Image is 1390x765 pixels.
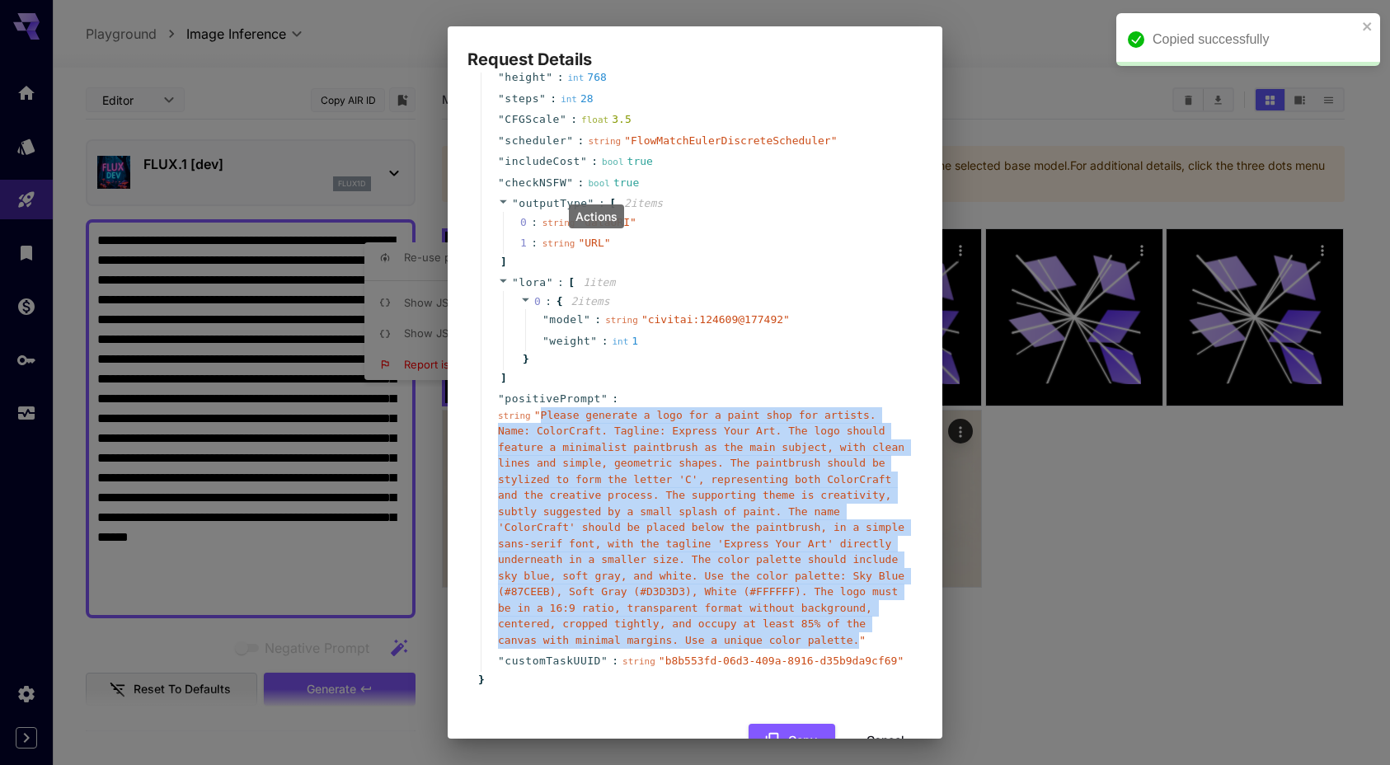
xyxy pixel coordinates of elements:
[505,91,539,107] span: steps
[505,175,566,191] span: checkNSFW
[505,653,601,669] span: customTaskUUID
[566,134,573,147] span: "
[567,73,584,83] span: int
[590,335,597,347] span: "
[557,69,564,86] span: :
[557,275,564,291] span: :
[519,197,587,209] span: outputType
[498,370,507,387] span: ]
[561,91,594,107] div: 28
[588,197,594,209] span: "
[578,175,585,191] span: :
[848,724,923,758] button: Cancel
[505,69,546,86] span: height
[624,134,837,147] span: " FlowMatchEulerDiscreteScheduler "
[583,276,615,289] span: 1 item
[588,178,610,189] span: bool
[599,195,605,212] span: :
[578,133,585,149] span: :
[512,276,519,289] span: "
[498,113,505,125] span: "
[612,336,628,347] span: int
[505,111,560,128] span: CFGScale
[545,293,552,310] span: :
[476,672,485,688] span: }
[520,351,529,368] span: }
[498,155,505,167] span: "
[605,315,638,326] span: string
[498,92,505,105] span: "
[594,312,601,328] span: :
[549,312,584,328] span: model
[550,91,556,107] span: :
[498,71,505,83] span: "
[542,218,575,228] span: string
[601,655,608,667] span: "
[580,155,587,167] span: "
[612,391,618,407] span: :
[602,333,608,350] span: :
[448,26,942,73] h2: Request Details
[542,238,575,249] span: string
[531,214,538,231] div: :
[498,392,505,405] span: "
[505,153,580,170] span: includeCost
[568,275,575,291] span: [
[571,111,577,128] span: :
[601,392,608,405] span: "
[561,94,577,105] span: int
[505,391,601,407] span: positivePrompt
[567,69,606,86] div: 768
[659,655,904,667] span: " b8b553fd-06d3-409a-8916-d35b9da9cf69 "
[641,313,790,326] span: " civitai:124609@177492 "
[498,134,505,147] span: "
[520,235,542,251] span: 1
[624,197,663,209] span: 2 item s
[520,214,542,231] span: 0
[498,409,904,646] span: " Please generate a logo for a paint shop for artists. Name: ColorCraft. Tagline: Express Your Ar...
[549,333,590,350] span: weight
[609,195,616,212] span: [
[531,235,538,251] div: :
[622,656,655,667] span: string
[546,71,552,83] span: "
[612,333,638,350] div: 1
[581,115,608,125] span: float
[512,197,519,209] span: "
[542,335,549,347] span: "
[749,724,835,758] button: Copy
[569,204,624,228] div: Actions
[602,153,653,170] div: true
[588,175,639,191] div: true
[571,295,609,307] span: 2 item s
[588,136,621,147] span: string
[556,293,563,310] span: {
[1153,30,1357,49] div: Copied successfully
[584,313,590,326] span: "
[505,133,566,149] span: scheduler
[581,111,632,128] div: 3.5
[542,313,549,326] span: "
[602,157,624,167] span: bool
[591,153,598,170] span: :
[1362,20,1374,33] button: close
[534,295,541,307] span: 0
[578,237,610,249] span: " URL "
[539,92,546,105] span: "
[547,276,553,289] span: "
[498,411,531,421] span: string
[498,655,505,667] span: "
[560,113,566,125] span: "
[498,254,507,270] span: ]
[612,653,618,669] span: :
[498,176,505,189] span: "
[519,276,546,289] span: lora
[566,176,573,189] span: "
